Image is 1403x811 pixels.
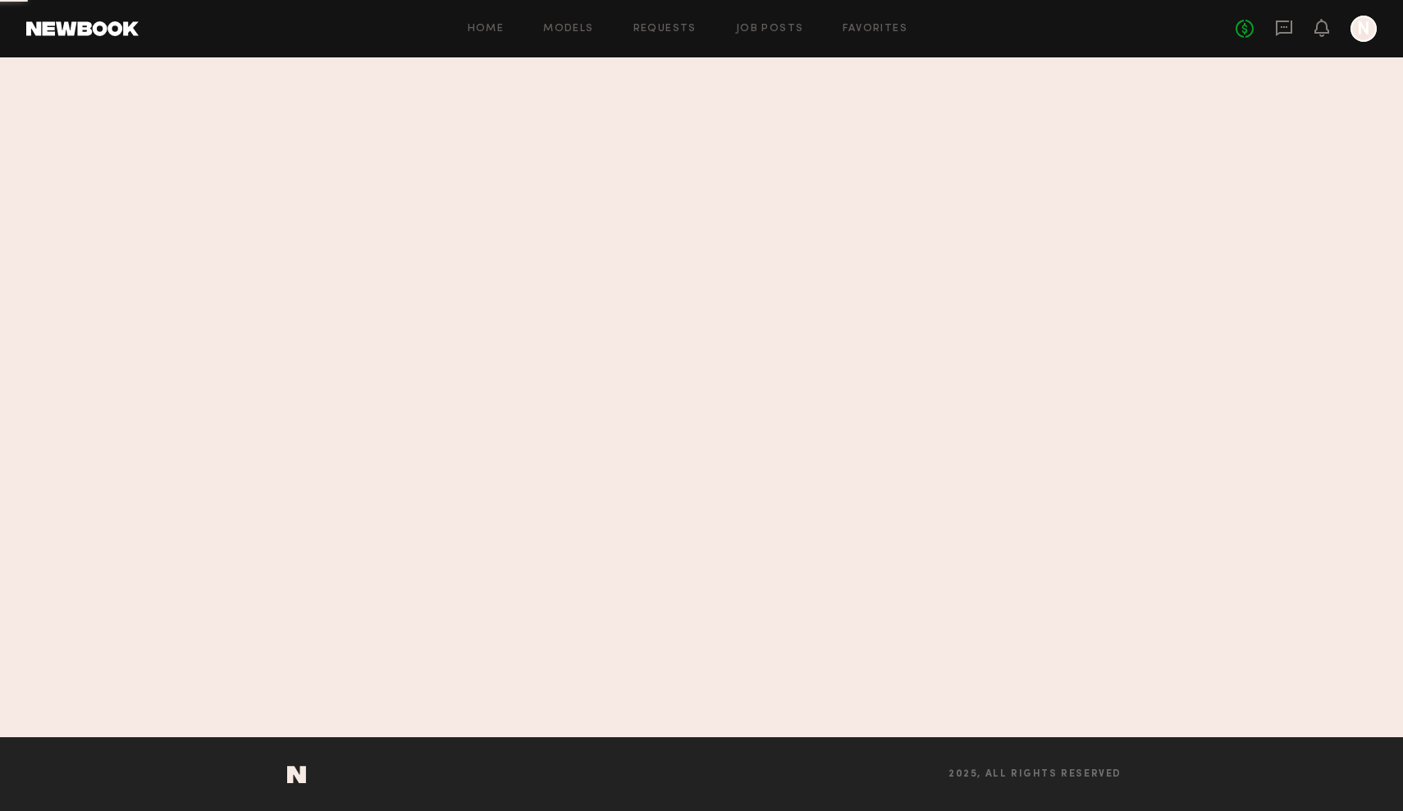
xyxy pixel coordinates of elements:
[468,24,505,34] a: Home
[843,24,907,34] a: Favorites
[633,24,697,34] a: Requests
[543,24,593,34] a: Models
[736,24,804,34] a: Job Posts
[1350,16,1377,42] a: N
[948,769,1122,780] span: 2025, all rights reserved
